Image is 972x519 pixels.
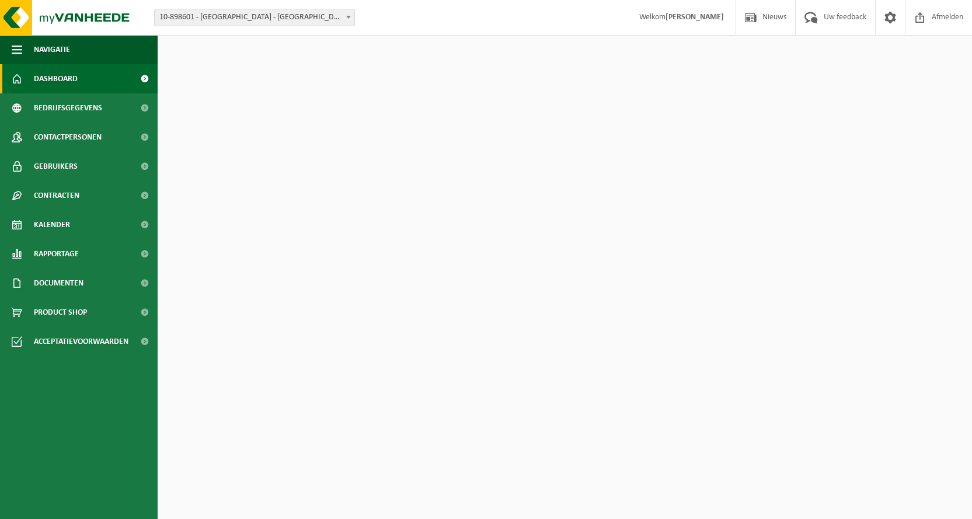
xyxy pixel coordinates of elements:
[34,269,83,298] span: Documenten
[155,9,354,26] span: 10-898601 - BRANDWEERSCHOOL PAULO - MENDONK
[154,9,355,26] span: 10-898601 - BRANDWEERSCHOOL PAULO - MENDONK
[34,152,78,181] span: Gebruikers
[34,123,102,152] span: Contactpersonen
[34,64,78,93] span: Dashboard
[34,181,79,210] span: Contracten
[34,210,70,239] span: Kalender
[666,13,724,22] strong: [PERSON_NAME]
[34,327,128,356] span: Acceptatievoorwaarden
[34,298,87,327] span: Product Shop
[34,239,79,269] span: Rapportage
[34,93,102,123] span: Bedrijfsgegevens
[34,35,70,64] span: Navigatie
